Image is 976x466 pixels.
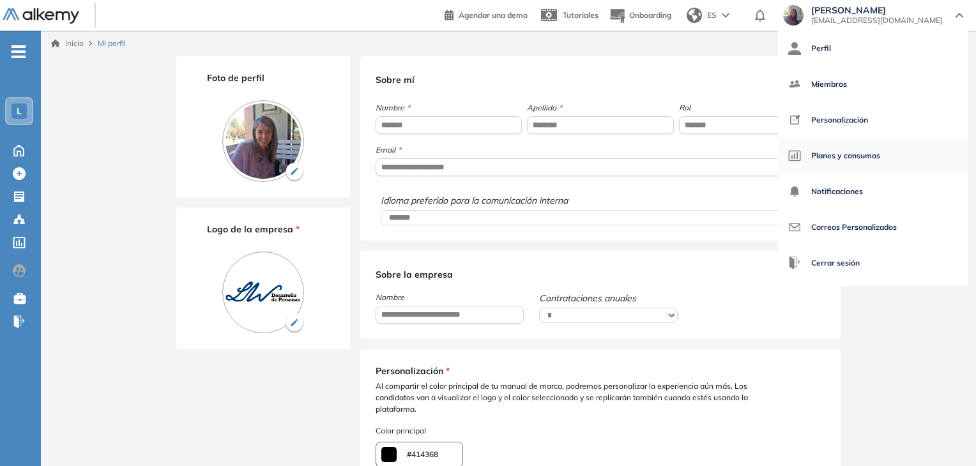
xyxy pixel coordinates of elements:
img: icon [788,78,801,91]
img: world [687,8,702,23]
img: Ícono de lapiz de edición [285,314,304,333]
span: Agendar una demo [459,10,528,20]
span: Notificaciones [811,176,863,207]
span: Sobre mí [376,64,415,86]
button: Onboarding [609,2,671,29]
img: icon [788,221,801,234]
span: Onboarding [629,10,671,20]
img: Ícono de lapiz de edición [285,163,304,182]
span: Al compartir el color principal de tu manual de marca, podremos personalizar la experiencia aún m... [376,380,795,415]
img: PROFILE_MENU_LOGO_USER [222,100,304,182]
span: [PERSON_NAME] [811,5,943,15]
a: Planes y consumos [788,140,958,171]
span: Planes y consumos [811,140,880,171]
img: icon [788,257,801,269]
span: Email [376,144,825,156]
span: Rol [679,102,825,114]
img: icon [788,42,801,55]
a: Inicio [51,38,84,49]
button: Cerrar sesión [788,248,860,278]
span: Tutoriales [563,10,599,20]
span: Perfil [811,33,831,64]
a: Perfil [788,33,958,64]
span: Personalización [811,105,868,135]
span: Idioma preferido para la comunicación interna [381,194,825,207]
img: icon [788,185,801,198]
span: Personalización [376,365,443,378]
a: Notificaciones [788,176,958,207]
img: icon [788,149,801,162]
a: Miembros [788,69,958,100]
span: Nombre [376,102,522,114]
a: Agendar una demo [445,6,528,22]
img: arrow [722,13,729,18]
img: Logo [3,8,79,24]
img: icon [788,114,801,126]
span: Sobre la empresa [376,259,453,280]
a: Personalización [788,105,958,135]
span: Miembros [811,69,847,100]
span: L [17,106,22,116]
img: PROFILE_MENU_LOGO_COMPANY [222,252,304,333]
span: Color principal [376,425,825,437]
span: ES [707,10,717,21]
span: Apellido [527,102,673,114]
span: Correos Personalizados [811,212,897,243]
span: [EMAIL_ADDRESS][DOMAIN_NAME] [811,15,943,26]
span: Cerrar sesión [811,248,860,278]
span: Logo de la empresa [207,223,293,236]
a: Correos Personalizados [788,212,958,243]
span: Nombre [376,292,524,303]
span: Foto de perfil [207,71,264,85]
span: Mi perfil [98,38,126,49]
i: - [11,50,26,53]
span: #414368 [407,449,438,460]
span: Contrataciones anuales [539,292,682,305]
